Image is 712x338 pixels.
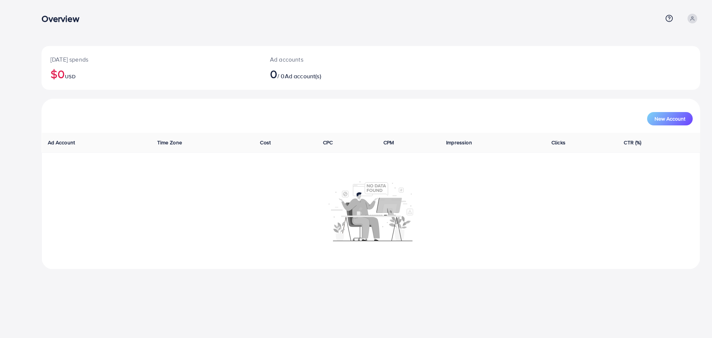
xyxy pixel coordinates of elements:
span: Time Zone [157,139,182,146]
span: Ad account(s) [285,72,321,80]
p: Ad accounts [270,55,417,64]
h2: / 0 [270,67,417,81]
h2: $0 [50,67,252,81]
span: CTR (%) [624,139,641,146]
span: 0 [270,65,277,82]
span: Impression [446,139,472,146]
span: Cost [260,139,271,146]
button: New Account [647,112,693,125]
span: Ad Account [48,139,75,146]
h3: Overview [42,13,85,24]
span: New Account [655,116,685,121]
span: Clicks [551,139,566,146]
span: CPM [383,139,394,146]
span: USD [65,73,75,80]
img: No account [329,180,413,241]
span: CPC [323,139,333,146]
p: [DATE] spends [50,55,252,64]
